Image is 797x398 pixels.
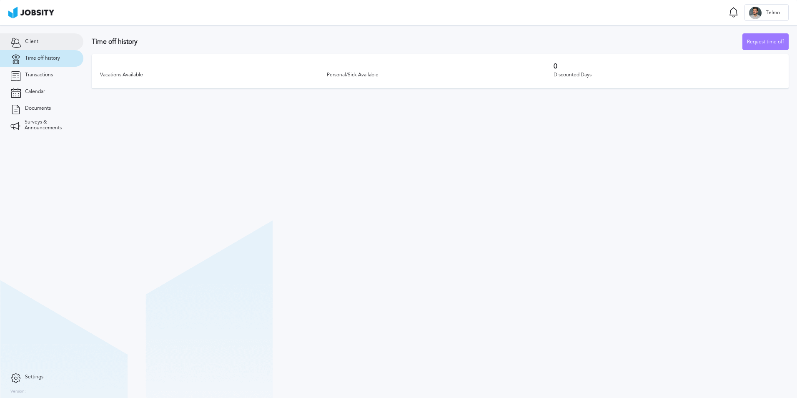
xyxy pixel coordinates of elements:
span: Documents [25,106,51,111]
span: Client [25,39,38,45]
span: Settings [25,374,43,380]
label: Version: [10,389,26,394]
div: Personal/Sick Available [327,72,554,78]
button: TTelmo [744,4,789,21]
h3: 0 [554,63,780,70]
div: T [749,7,762,19]
span: Surveys & Announcements [25,119,73,131]
button: Request time off [742,33,789,50]
h3: Time off history [92,38,742,45]
div: Discounted Days [554,72,780,78]
div: Request time off [743,34,788,50]
span: Calendar [25,89,45,95]
span: Telmo [762,10,784,16]
img: ab4bad089aa723f57921c736e9817d99.png [8,7,54,18]
span: Time off history [25,55,60,61]
span: Transactions [25,72,53,78]
div: Vacations Available [100,72,327,78]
